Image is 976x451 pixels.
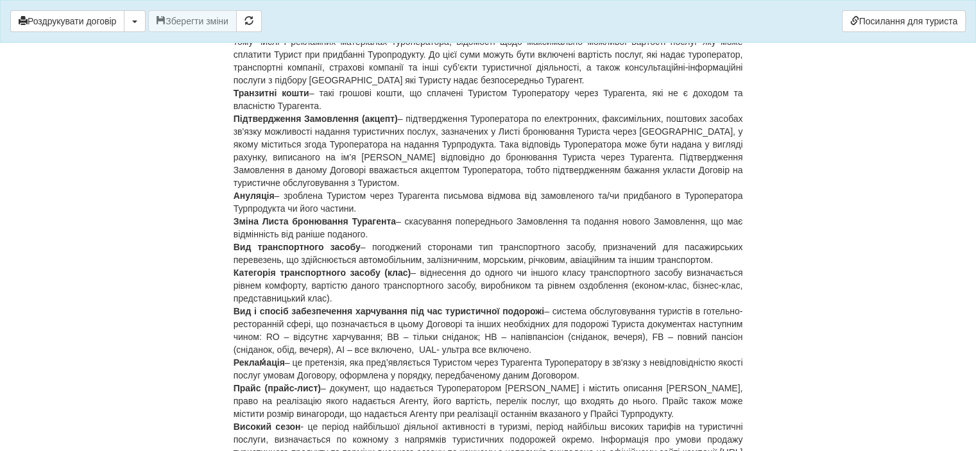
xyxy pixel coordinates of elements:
[10,10,124,32] button: Роздрукувати договір
[148,10,237,32] button: Зберегти зміни
[234,421,301,432] b: Високий сезон
[234,357,285,368] b: Реклам́ація
[234,88,309,98] b: Транзитні кошти
[234,114,398,124] b: Підтвердження Замовлення (акцепт)
[234,191,275,201] b: Ануляція
[234,268,411,278] b: Категорія транспортного засобу (клас)
[842,10,966,32] a: Посилання для туриста
[234,216,396,226] b: Зміна Листа бронювання Турагента
[234,306,544,316] b: Вид і спосіб забезпечення харчування під час туристичної подорожі
[234,242,361,252] b: Вид транспортного засобу
[234,383,321,393] b: Прайс (прайс-лист)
